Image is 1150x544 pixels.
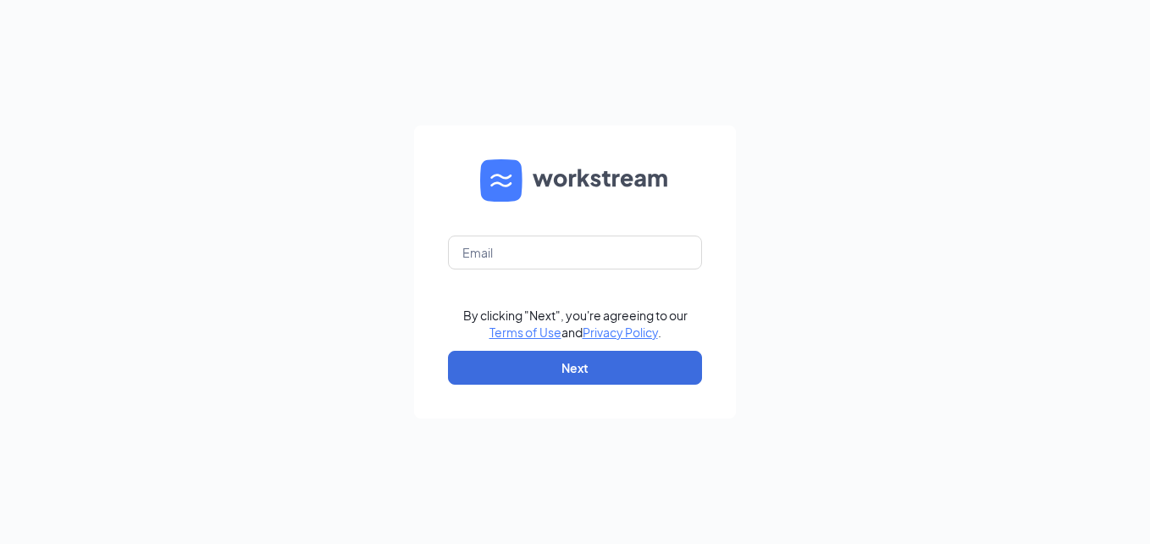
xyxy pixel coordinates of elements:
[448,236,702,269] input: Email
[583,325,658,340] a: Privacy Policy
[463,307,688,341] div: By clicking "Next", you're agreeing to our and .
[489,325,561,340] a: Terms of Use
[448,351,702,385] button: Next
[480,159,670,202] img: WS logo and Workstream text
